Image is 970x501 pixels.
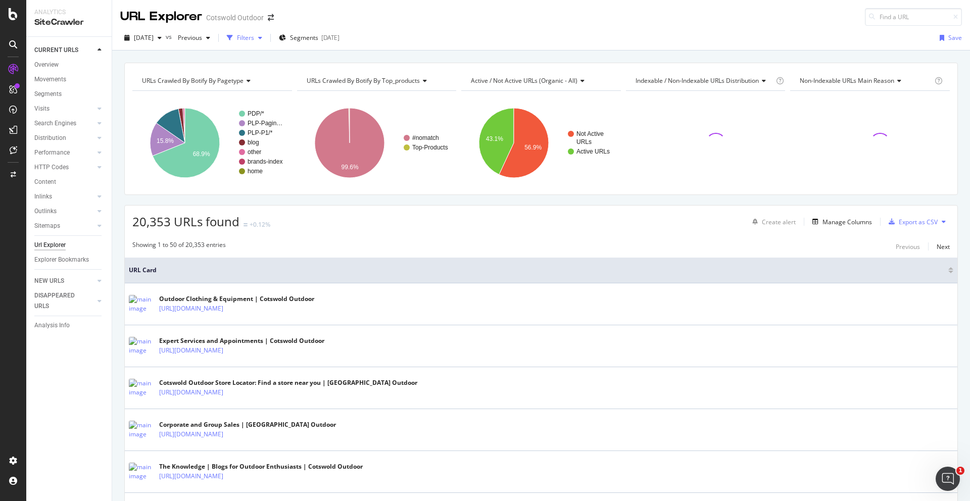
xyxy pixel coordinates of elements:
[166,32,174,41] span: vs
[34,147,94,158] a: Performance
[865,8,962,26] input: Find a URL
[244,223,248,226] img: Equal
[142,76,244,85] span: URLs Crawled By Botify By pagetype
[748,214,796,230] button: Create alert
[34,133,66,143] div: Distribution
[120,30,166,46] button: [DATE]
[159,387,223,397] a: [URL][DOMAIN_NAME]
[34,255,105,265] a: Explorer Bookmarks
[129,295,154,313] img: main image
[34,147,70,158] div: Performance
[237,33,254,42] div: Filters
[268,14,274,21] div: arrow-right-arrow-left
[948,33,962,42] div: Save
[159,304,223,314] a: [URL][DOMAIN_NAME]
[34,45,78,56] div: CURRENT URLS
[634,73,774,89] h4: Indexable / Non-Indexable URLs Distribution
[937,242,950,251] div: Next
[34,240,105,250] a: Url Explorer
[34,240,66,250] div: Url Explorer
[248,168,263,175] text: home
[248,120,282,127] text: PLP-Pagin…
[140,73,283,89] h4: URLs Crawled By Botify By pagetype
[798,73,933,89] h4: Non-Indexable URLs Main Reason
[34,320,70,331] div: Analysis Info
[471,76,577,85] span: Active / Not Active URLs (organic - all)
[34,290,94,312] a: DISAPPEARED URLS
[34,206,57,217] div: Outlinks
[936,467,960,491] iframe: Intercom live chat
[159,294,314,304] div: Outdoor Clothing & Equipment | Cotswold Outdoor
[34,191,94,202] a: Inlinks
[34,60,59,70] div: Overview
[636,76,759,85] span: Indexable / Non-Indexable URLs distribution
[34,74,105,85] a: Movements
[469,73,612,89] h4: Active / Not Active URLs
[206,13,264,23] div: Cotswold Outdoor
[159,378,417,387] div: Cotswold Outdoor Store Locator: Find a store near you | [GEOGRAPHIC_DATA] Outdoor
[885,214,938,230] button: Export as CSV
[34,221,94,231] a: Sitemaps
[129,421,154,439] img: main image
[486,135,503,142] text: 43.1%
[34,191,52,202] div: Inlinks
[34,320,105,331] a: Analysis Info
[524,144,542,151] text: 56.9%
[34,255,89,265] div: Explorer Bookmarks
[34,89,105,99] a: Segments
[34,118,76,129] div: Search Engines
[34,74,66,85] div: Movements
[275,30,344,46] button: Segments[DATE]
[937,240,950,253] button: Next
[800,76,894,85] span: Non-Indexable URLs Main Reason
[34,177,105,187] a: Content
[132,99,292,187] svg: A chart.
[132,213,239,230] span: 20,353 URLs found
[34,104,50,114] div: Visits
[129,266,946,275] span: URL Card
[34,104,94,114] a: Visits
[305,73,448,89] h4: URLs Crawled By Botify By top_products
[248,110,264,117] text: PDP/*
[34,89,62,99] div: Segments
[159,345,223,356] a: [URL][DOMAIN_NAME]
[157,137,174,144] text: 15.8%
[129,379,154,397] img: main image
[159,336,324,345] div: Expert Services and Appointments | Cotswold Outdoor
[34,221,60,231] div: Sitemaps
[896,242,920,251] div: Previous
[461,99,621,187] svg: A chart.
[120,8,202,25] div: URL Explorer
[34,118,94,129] a: Search Engines
[248,129,273,136] text: PLP-P1/*
[132,240,226,253] div: Showing 1 to 50 of 20,353 entries
[307,76,420,85] span: URLs Crawled By Botify By top_products
[174,30,214,46] button: Previous
[321,33,339,42] div: [DATE]
[174,33,202,42] span: Previous
[34,45,94,56] a: CURRENT URLS
[576,148,610,155] text: Active URLs
[576,130,604,137] text: Not Active
[936,30,962,46] button: Save
[159,429,223,439] a: [URL][DOMAIN_NAME]
[34,8,104,17] div: Analytics
[341,164,358,171] text: 99.6%
[956,467,964,475] span: 1
[129,337,154,355] img: main image
[899,218,938,226] div: Export as CSV
[159,471,223,481] a: [URL][DOMAIN_NAME]
[34,60,105,70] a: Overview
[412,144,448,151] text: Top-Products
[248,139,259,146] text: blog
[896,240,920,253] button: Previous
[34,276,64,286] div: NEW URLS
[34,162,69,173] div: HTTP Codes
[34,177,56,187] div: Content
[129,463,154,481] img: main image
[297,99,457,187] svg: A chart.
[159,462,363,471] div: The Knowledge | Blogs for Outdoor Enthusiasts | Cotswold Outdoor
[134,33,154,42] span: 2025 Sep. 22nd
